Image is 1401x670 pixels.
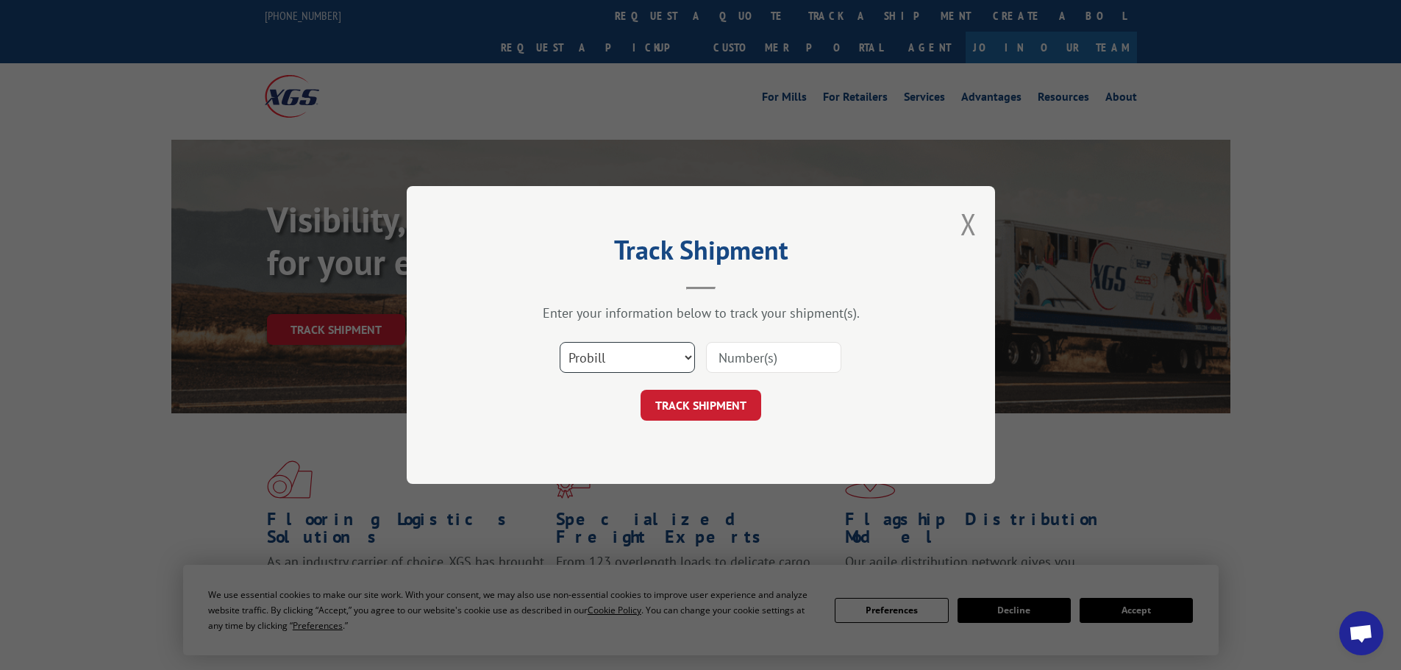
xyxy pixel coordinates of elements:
[1339,611,1383,655] div: Open chat
[960,204,977,243] button: Close modal
[706,342,841,373] input: Number(s)
[480,304,921,321] div: Enter your information below to track your shipment(s).
[641,390,761,421] button: TRACK SHIPMENT
[480,240,921,268] h2: Track Shipment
